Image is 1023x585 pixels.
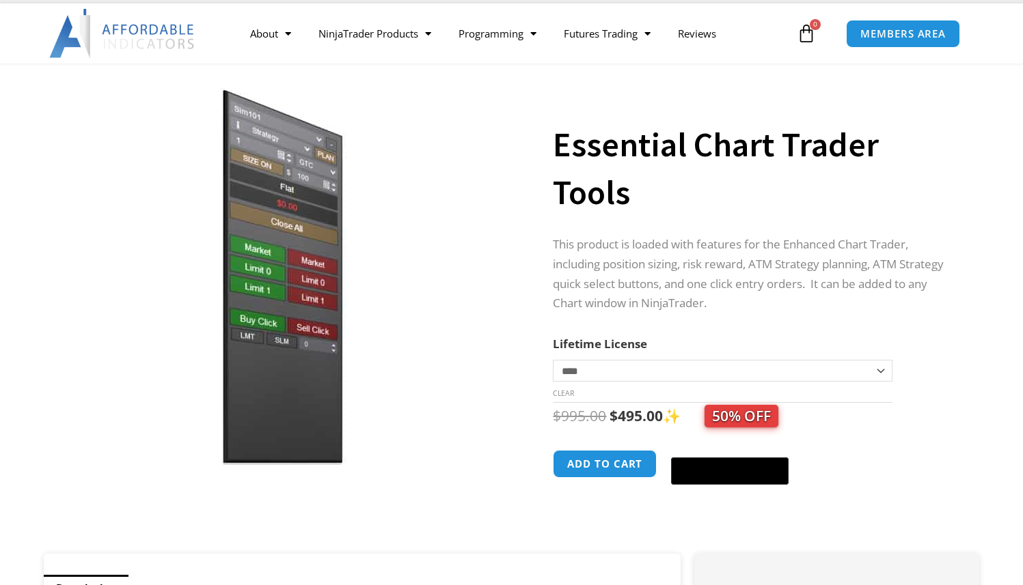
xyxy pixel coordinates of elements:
[553,406,561,425] span: $
[705,405,778,427] span: 50% OFF
[49,9,196,58] img: LogoAI | Affordable Indicators – NinjaTrader
[553,235,952,314] p: This product is loaded with features for the Enhanced Chart Trader, including position sizing, ri...
[553,336,647,352] label: Lifetime License
[553,388,574,398] a: Clear options
[671,457,789,485] button: Buy with GPay
[664,18,730,49] a: Reviews
[553,450,657,478] button: Add to cart
[305,18,445,49] a: NinjaTrader Products
[553,406,606,425] bdi: 995.00
[63,87,502,465] img: Essential Chart Trader Tools | Affordable Indicators – NinjaTrader
[236,18,305,49] a: About
[610,406,663,425] bdi: 495.00
[236,18,793,49] nav: Menu
[445,18,550,49] a: Programming
[860,29,946,39] span: MEMBERS AREA
[553,121,952,216] h1: Essential Chart Trader Tools
[553,496,952,508] iframe: PayPal Message 1
[663,406,778,425] span: ✨
[610,406,618,425] span: $
[550,18,664,49] a: Futures Trading
[846,20,960,48] a: MEMBERS AREA
[776,14,836,53] a: 0
[810,19,821,30] span: 0
[668,448,791,449] iframe: Secure payment input frame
